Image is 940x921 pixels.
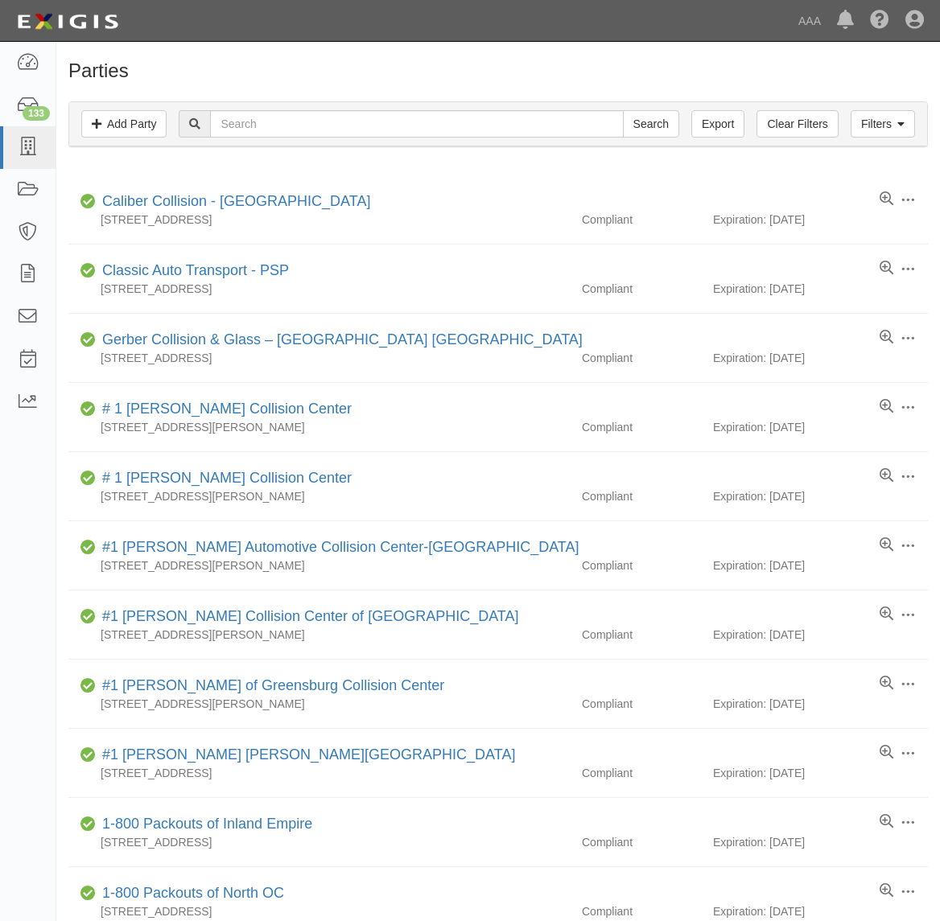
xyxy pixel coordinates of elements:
h1: Parties [68,60,928,81]
a: 1-800 Packouts of Inland Empire [102,816,312,832]
a: # 1 [PERSON_NAME] Collision Center [102,470,352,486]
div: Compliant [570,281,713,297]
div: Expiration: [DATE] [713,765,928,781]
i: Compliant [80,888,96,899]
a: View results summary [880,883,893,899]
i: Compliant [80,680,96,692]
i: Compliant [80,196,96,208]
a: View results summary [880,261,893,277]
a: # 1 [PERSON_NAME] Collision Center [102,401,352,417]
div: Expiration: [DATE] [713,419,928,435]
a: #1 [PERSON_NAME] Collision Center of [GEOGRAPHIC_DATA] [102,608,519,624]
i: Compliant [80,819,96,830]
div: Expiration: [DATE] [713,627,928,643]
a: Gerber Collision & Glass – [GEOGRAPHIC_DATA] [GEOGRAPHIC_DATA] [102,331,583,347]
div: [STREET_ADDRESS][PERSON_NAME] [68,488,570,504]
a: View results summary [880,676,893,692]
i: Compliant [80,473,96,484]
div: [STREET_ADDRESS][PERSON_NAME] [68,696,570,712]
a: Clear Filters [757,110,838,138]
div: #1 Cochran Automotive Collision Center-Monroeville [96,537,579,558]
div: [STREET_ADDRESS] [68,212,570,228]
div: Gerber Collision & Glass – Houston Brighton [96,330,583,351]
div: Expiration: [DATE] [713,350,928,366]
a: Classic Auto Transport - PSP [102,262,289,278]
div: Compliant [570,834,713,850]
a: Filters [851,110,915,138]
div: Expiration: [DATE] [713,212,928,228]
a: View results summary [880,191,893,208]
div: Expiration: [DATE] [713,557,928,574]
a: #1 [PERSON_NAME] [PERSON_NAME][GEOGRAPHIC_DATA] [102,746,515,763]
div: Expiration: [DATE] [713,488,928,504]
a: View results summary [880,330,893,346]
div: Compliant [570,627,713,643]
a: View results summary [880,537,893,553]
i: Compliant [80,265,96,277]
i: Compliant [80,750,96,761]
a: #1 [PERSON_NAME] Automotive Collision Center-[GEOGRAPHIC_DATA] [102,539,579,555]
a: View results summary [880,399,893,415]
i: Compliant [80,335,96,346]
div: Compliant [570,903,713,919]
div: Compliant [570,350,713,366]
a: Add Party [81,110,167,138]
a: View results summary [880,814,893,830]
a: View results summary [880,606,893,623]
div: Compliant [570,419,713,435]
div: [STREET_ADDRESS][PERSON_NAME] [68,557,570,574]
div: Expiration: [DATE] [713,281,928,297]
div: Compliant [570,212,713,228]
div: [STREET_ADDRESS][PERSON_NAME] [68,627,570,643]
div: Compliant [570,696,713,712]
div: [STREET_ADDRESS] [68,281,570,297]
div: 133 [23,106,50,121]
input: Search [623,110,679,138]
img: logo-5460c22ac91f19d4615b14bd174203de0afe785f0fc80cf4dbbc73dc1793850b.png [12,7,123,36]
div: # 1 Cochran Collision Center [96,399,352,420]
i: Compliant [80,542,96,553]
div: Expiration: [DATE] [713,834,928,850]
div: Caliber Collision - Gainesville [96,191,370,212]
div: [STREET_ADDRESS] [68,765,570,781]
i: Compliant [80,611,96,623]
div: [STREET_ADDRESS] [68,834,570,850]
a: View results summary [880,745,893,761]
a: View results summary [880,468,893,484]
div: Classic Auto Transport - PSP [96,261,289,282]
div: Compliant [570,557,713,574]
div: Compliant [570,488,713,504]
div: 1-800 Packouts of Inland Empire [96,814,312,835]
div: #1 Cochran of Greensburg Collision Center [96,676,444,697]
div: #1 Cochran Collision Center of Greensburg [96,606,519,627]
i: Compliant [80,404,96,415]
a: #1 [PERSON_NAME] of Greensburg Collision Center [102,677,444,693]
div: Compliant [570,765,713,781]
div: [STREET_ADDRESS] [68,903,570,919]
input: Search [210,110,623,138]
div: Expiration: [DATE] [713,903,928,919]
div: Expiration: [DATE] [713,696,928,712]
a: Export [691,110,744,138]
div: #1 Cochran Robinson Township [96,745,515,766]
div: [STREET_ADDRESS] [68,350,570,366]
a: 1-800 Packouts of North OC [102,885,284,901]
i: Help Center - Complianz [870,11,889,31]
div: [STREET_ADDRESS][PERSON_NAME] [68,419,570,435]
a: Caliber Collision - [GEOGRAPHIC_DATA] [102,193,370,209]
a: AAA [790,5,829,37]
div: # 1 Cochran Collision Center [96,468,352,489]
div: 1-800 Packouts of North OC [96,883,284,904]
